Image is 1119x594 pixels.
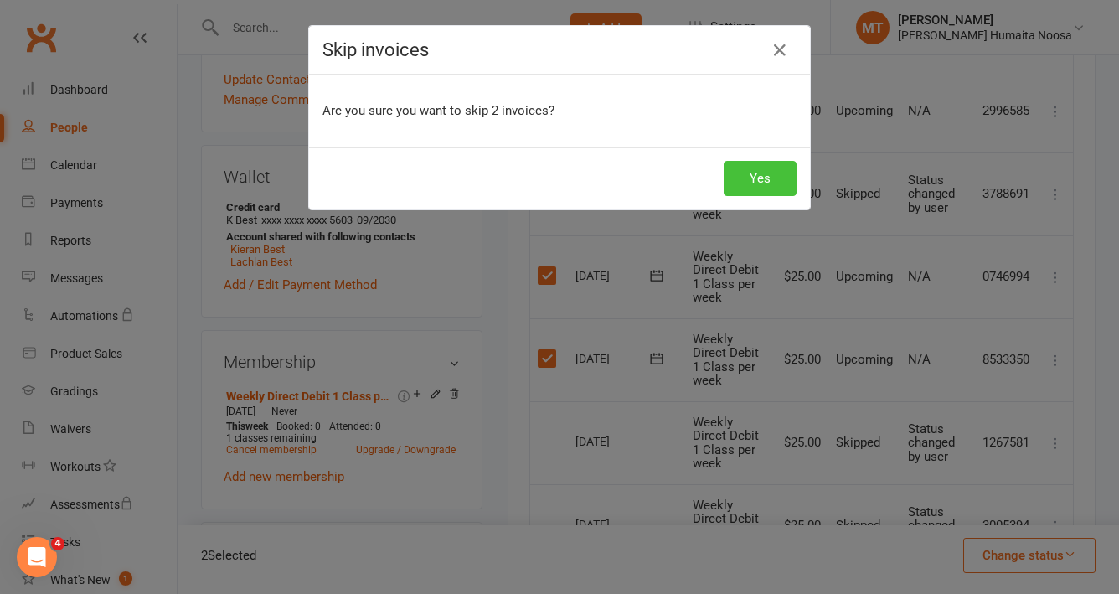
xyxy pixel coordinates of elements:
[322,39,797,60] h4: Skip invoices
[322,103,554,118] span: Are you sure you want to skip 2 invoices?
[766,37,793,64] button: Close
[17,537,57,577] iframe: Intercom live chat
[51,537,64,550] span: 4
[724,161,797,196] button: Yes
